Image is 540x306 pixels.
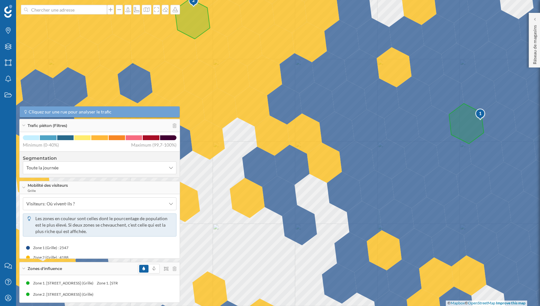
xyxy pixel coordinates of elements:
span: Grille [28,188,68,193]
span: Maximum (99,7-100%) [131,142,176,148]
img: Logo Geoblink [4,5,12,18]
div: Les zones en couleur sont celles dont le pourcentage de population est le plus élevé. Si deux zon... [35,215,173,235]
a: OpenStreetMap [468,301,495,305]
span: Minimum (0-40%) [23,142,59,148]
div: Zone 1. [STREET_ADDRESS] (Grille) [97,280,160,286]
div: 1 [475,110,486,117]
span: Zones d'influence [28,266,62,272]
span: Zone 2 (Grille) : 4188 [33,254,68,261]
span: Cliquez sur une rue pour analyser le trafic [29,109,112,115]
div: 1 [475,108,485,120]
span: Trafic piéton (Filtres) [28,123,67,129]
p: Réseau de magasins [532,22,538,64]
img: pois-map-marker.svg [475,108,486,121]
div: © © [446,301,527,306]
span: Support [14,4,37,10]
h4: Segmentation [23,155,176,161]
span: Mobilité des visiteurs [28,183,68,188]
a: Improve this map [496,301,526,305]
a: Mapbox [451,301,465,305]
div: Zone 2. [STREET_ADDRESS] (Grille) [33,291,97,298]
span: Toute la journée [26,165,59,171]
span: Zone 1 (Grille) : 2547 [33,245,68,251]
span: Visiteurs: Où vivent-ils ? [26,201,75,207]
div: Zone 1. [STREET_ADDRESS] (Grille) [33,280,97,286]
